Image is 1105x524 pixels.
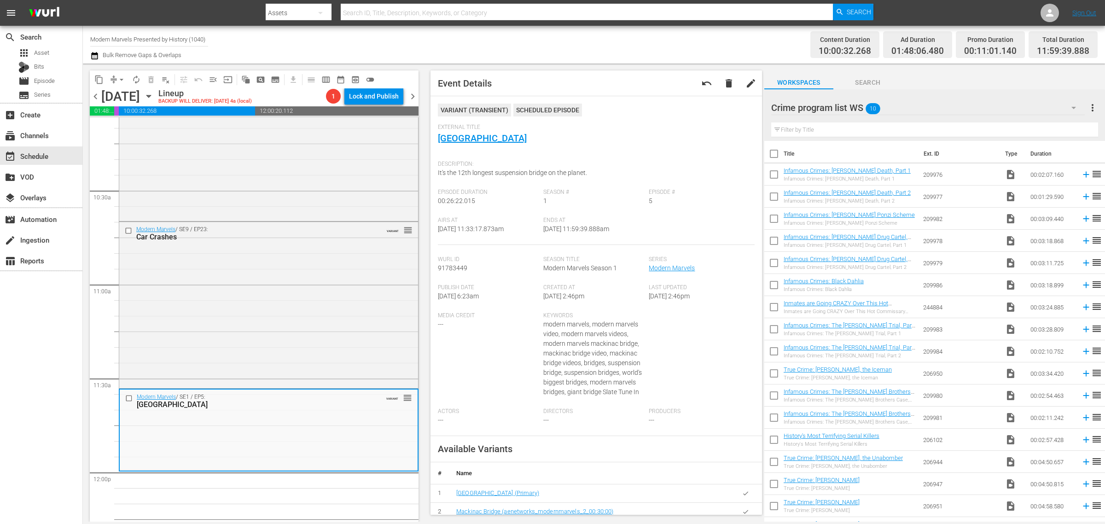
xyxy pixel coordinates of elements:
[784,233,911,247] a: Infamous Crimes: [PERSON_NAME] Drug Cartel, Part 1
[1005,478,1016,489] span: Video
[336,75,345,84] span: date_range_outlined
[1091,478,1102,489] span: reorder
[919,362,1001,384] td: 206950
[740,72,762,94] button: edit
[18,62,29,73] div: Bits
[158,99,252,105] div: BACKUP WILL DELIVER: [DATE] 4a (local)
[784,256,911,269] a: Infamous Crimes: [PERSON_NAME] Drug Cartel, Part 2
[784,454,903,461] a: True Crime: [PERSON_NAME], the Unabomber
[109,75,118,84] span: compress
[321,75,331,84] span: calendar_view_week_outlined
[919,473,1001,495] td: 206947
[764,77,833,88] span: Workspaces
[136,226,370,241] div: / SE9 / EP23:
[1027,208,1077,230] td: 00:03:09.440
[1091,213,1102,224] span: reorder
[1081,435,1091,445] svg: Add to Schedule
[1005,279,1016,291] span: Video
[1081,280,1091,290] svg: Add to Schedule
[543,197,547,204] span: 1
[129,72,144,87] span: Loop Content
[90,106,114,116] span: 01:48:06.480
[784,419,916,425] div: Infamous Crimes: The [PERSON_NAME] Brothers Case, Part 2
[1005,456,1016,467] span: Video
[696,72,718,94] button: undo
[543,292,584,300] span: [DATE] 2:46pm
[319,72,333,87] span: Week Calendar View
[1091,500,1102,511] span: reorder
[101,89,140,104] div: [DATE]
[784,211,915,218] a: Infamous Crimes: [PERSON_NAME] Ponzi Scheme
[438,124,750,131] span: External Title
[784,167,911,174] a: Infamous Crimes: [PERSON_NAME] Death, Part 1
[1091,169,1102,180] span: reorder
[784,388,914,402] a: Infamous Crimes: The [PERSON_NAME] Brothers Case, Part 1
[1027,407,1077,429] td: 00:02:11.242
[718,72,740,94] button: delete
[387,225,399,233] span: VARIANT
[1037,33,1089,46] div: Total Duration
[1005,346,1016,357] span: Video
[438,264,467,272] span: 91783449
[1027,296,1077,318] td: 00:03:24.885
[94,75,104,84] span: content_copy
[5,214,16,225] span: Automation
[784,198,911,204] div: Infamous Crimes: [PERSON_NAME] Death, Part 2
[1027,495,1077,517] td: 00:04:58.580
[255,106,419,116] span: 12:00:20.112
[543,256,644,263] span: Season Title
[403,225,413,234] button: reorder
[5,32,16,43] span: search
[158,72,173,87] span: Clear Lineup
[101,52,181,58] span: Bulk Remove Gaps & Overlaps
[543,225,609,233] span: [DATE] 11:59:39.888am
[456,489,539,496] a: [GEOGRAPHIC_DATA] (Primary)
[438,189,539,196] span: Episode Duration
[430,484,449,502] td: 1
[784,463,903,469] div: True Crime: [PERSON_NAME], the Unabomber
[438,320,443,328] span: ---
[784,432,879,439] a: History's Most Terrifying Serial Killers
[456,508,613,515] a: Mackinac Bridge (aenetworks_modernmarvels_2_00:30:00)
[784,410,914,424] a: Infamous Crimes: The [PERSON_NAME] Brothers Case, Part 2
[784,286,864,292] div: Infamous Crimes: Black Dahlia
[92,72,106,87] span: Copy Lineup
[206,72,221,87] span: Fill episodes with ad slates
[1081,390,1091,401] svg: Add to Schedule
[1005,324,1016,335] span: Video
[649,197,652,204] span: 5
[819,46,871,57] span: 10:00:32.268
[366,75,375,84] span: toggle_off
[5,151,16,162] span: Schedule
[919,451,1001,473] td: 206944
[649,408,750,415] span: Producers
[784,242,916,248] div: Infamous Crimes: [PERSON_NAME] Drug Cartel, Part 1
[271,75,280,84] span: subtitles_outlined
[649,416,654,424] span: ---
[223,75,233,84] span: input
[649,292,690,300] span: [DATE] 2:46pm
[430,462,449,484] th: #
[1027,384,1077,407] td: 00:02:54.463
[1081,457,1091,467] svg: Add to Schedule
[1091,191,1102,202] span: reorder
[1027,429,1077,451] td: 00:02:57.428
[1027,163,1077,186] td: 00:02:07.160
[543,416,549,424] span: ---
[119,106,255,116] span: 10:00:32.268
[1027,362,1077,384] td: 00:03:34.420
[784,264,916,270] div: Infamous Crimes: [PERSON_NAME] Drug Cartel, Part 2
[438,217,539,224] span: Airs At
[1000,141,1025,167] th: Type
[784,141,919,167] th: Title
[438,104,511,116] div: VARIANT ( TRANSIENT )
[1081,346,1091,356] svg: Add to Schedule
[784,375,892,381] div: True Crime: [PERSON_NAME], the Iceman
[403,225,413,235] span: reorder
[161,75,170,84] span: playlist_remove_outlined
[106,72,129,87] span: Remove Gaps & Overlaps
[919,230,1001,252] td: 209978
[137,400,369,409] div: [GEOGRAPHIC_DATA]
[919,318,1001,340] td: 209983
[784,309,916,314] div: Inmates are Going CRAZY Over This Hot Commissary Commodity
